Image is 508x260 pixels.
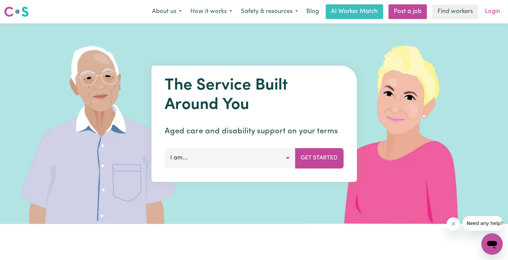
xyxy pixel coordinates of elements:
button: Safety & resources [236,5,302,19]
button: About us [148,5,186,19]
a: Login [481,4,504,19]
a: Careseekers logo [4,4,29,19]
iframe: Close message [447,217,460,231]
a: Find workers [432,4,478,19]
button: How it works [186,5,236,19]
a: Post a job [388,4,427,19]
a: AI Worker Match [326,4,383,19]
span: Need any help? [4,5,40,10]
h1: The Service Built Around You [165,76,343,115]
img: Careseekers logo [4,6,29,18]
iframe: Message from company [463,216,503,231]
iframe: Button to launch messaging window [481,233,503,255]
button: Get Started [295,148,343,168]
p: Aged care and disability support on your terms [165,125,343,137]
button: I am... [165,148,295,168]
a: Blog [302,4,323,19]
